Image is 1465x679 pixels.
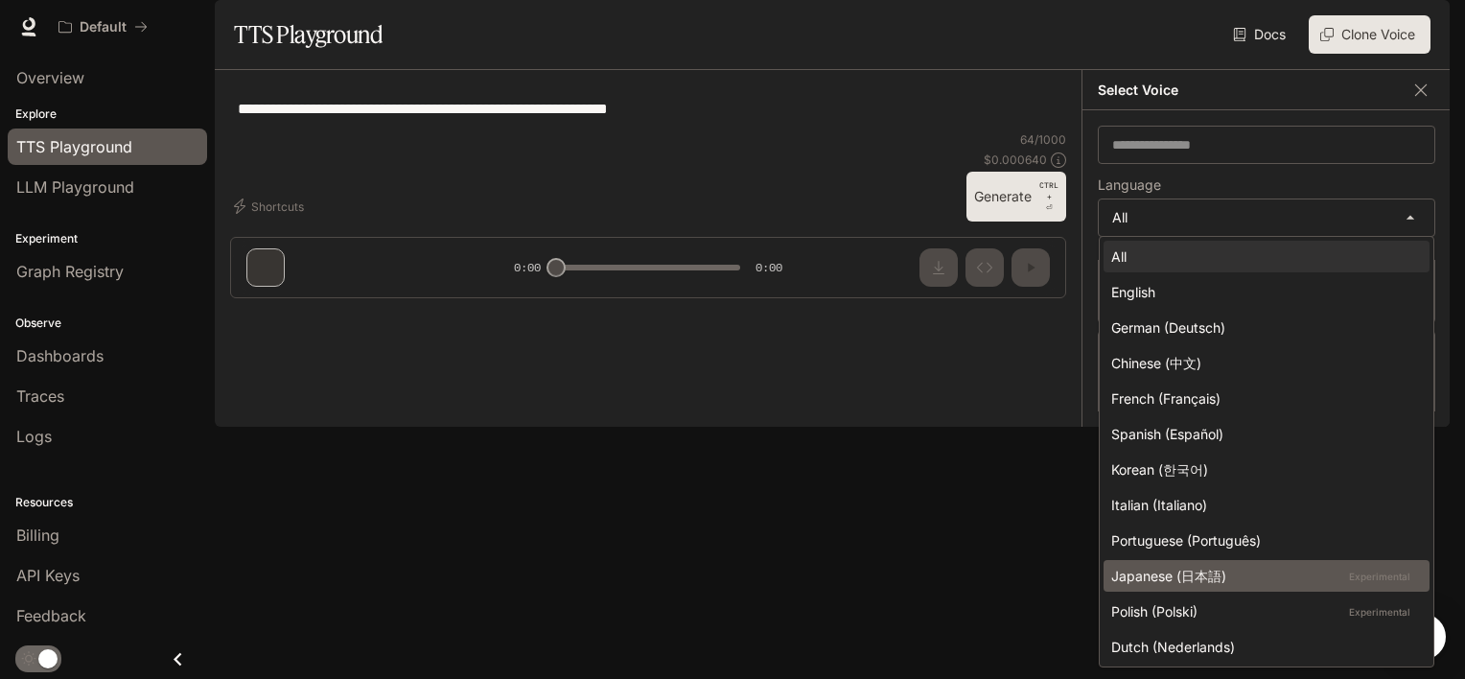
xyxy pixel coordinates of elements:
div: Portuguese (Português) [1111,530,1414,550]
div: All [1111,246,1414,267]
div: Spanish (Español) [1111,424,1414,444]
div: Chinese (中文) [1111,353,1414,373]
p: Experimental [1345,568,1414,585]
div: Korean (한국어) [1111,459,1414,480]
div: English [1111,282,1414,302]
div: Italian (Italiano) [1111,495,1414,515]
div: French (Français) [1111,388,1414,409]
div: German (Deutsch) [1111,317,1414,338]
div: Polish (Polski) [1111,601,1414,621]
p: Experimental [1345,603,1414,620]
div: Japanese (日本語) [1111,566,1414,586]
div: Dutch (Nederlands) [1111,637,1414,657]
